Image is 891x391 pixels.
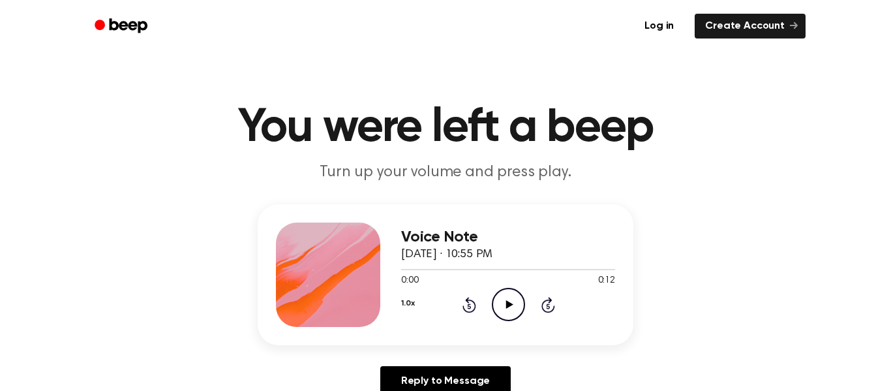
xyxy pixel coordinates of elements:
a: Create Account [695,14,806,39]
h3: Voice Note [401,228,615,246]
span: 0:12 [598,274,615,288]
button: 1.0x [401,292,414,315]
p: Turn up your volume and press play. [195,162,696,183]
a: Log in [631,11,687,41]
a: Beep [85,14,159,39]
h1: You were left a beep [112,104,779,151]
span: [DATE] · 10:55 PM [401,249,492,260]
span: 0:00 [401,274,418,288]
